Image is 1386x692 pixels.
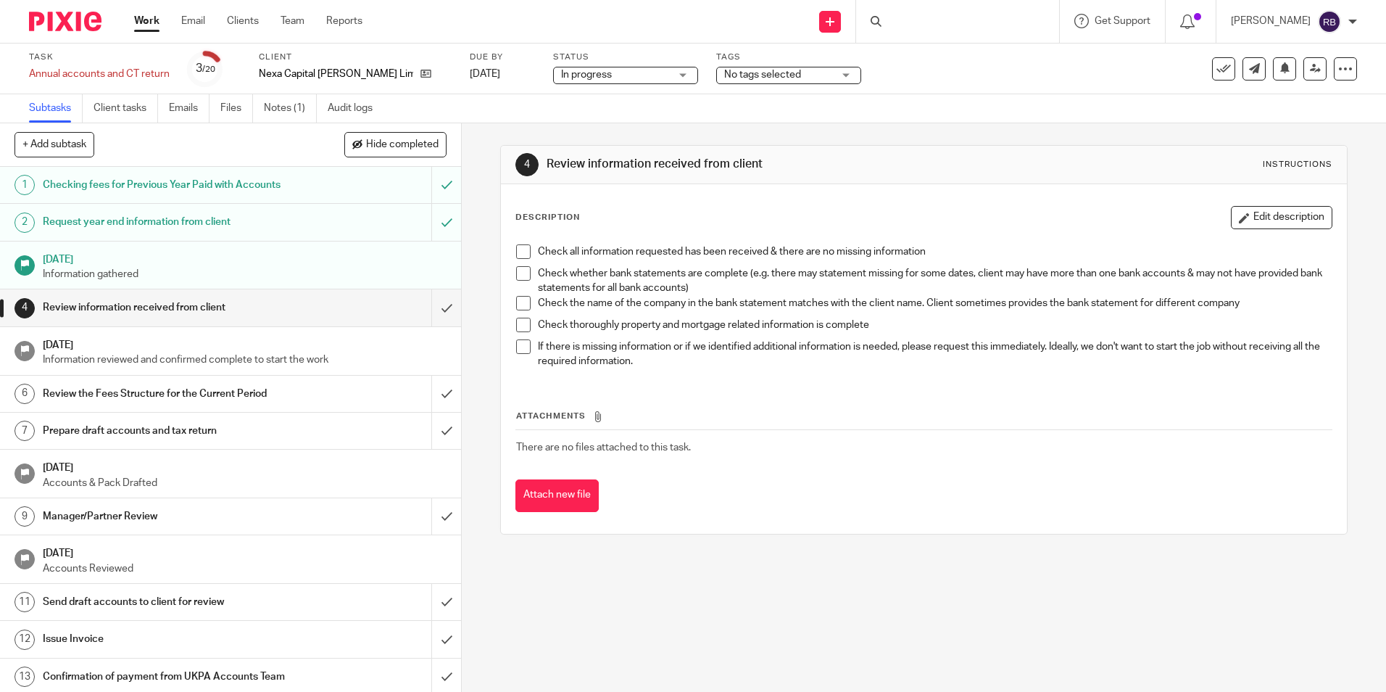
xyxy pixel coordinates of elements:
[43,591,292,613] h1: Send draft accounts to client for review
[259,52,452,63] label: Client
[43,561,447,576] p: Accounts Reviewed
[561,70,612,80] span: In progress
[516,412,586,420] span: Attachments
[716,52,861,63] label: Tags
[43,334,447,353] h1: [DATE]
[14,630,35,650] div: 12
[43,420,292,442] h1: Prepare draft accounts and tax return
[14,175,35,195] div: 1
[553,52,698,63] label: Status
[43,476,447,490] p: Accounts & Pack Drafted
[326,14,362,28] a: Reports
[547,157,955,172] h1: Review information received from client
[259,67,413,81] p: Nexa Capital [PERSON_NAME] Limited
[202,65,215,73] small: /20
[1231,206,1332,229] button: Edit description
[220,94,253,123] a: Files
[328,94,383,123] a: Audit logs
[14,213,35,233] div: 2
[43,249,447,267] h1: [DATE]
[43,353,447,367] p: Information reviewed and confirmed complete to start the work
[43,211,292,233] h1: Request year end information from client
[264,94,317,123] a: Notes (1)
[43,543,447,561] h1: [DATE]
[538,266,1331,296] p: Check whether bank statements are complete (e.g. there may statement missing for some dates, clie...
[1231,14,1311,28] p: [PERSON_NAME]
[14,384,35,404] div: 6
[227,14,259,28] a: Clients
[14,132,94,157] button: + Add subtask
[29,94,83,123] a: Subtasks
[366,139,439,151] span: Hide completed
[181,14,205,28] a: Email
[43,297,292,318] h1: Review information received from client
[43,457,447,475] h1: [DATE]
[515,479,599,512] button: Attach new file
[538,296,1331,310] p: Check the name of the company in the bank statement matches with the client name. Client sometime...
[1095,16,1150,26] span: Get Support
[43,666,292,688] h1: Confirmation of payment from UKPA Accounts Team
[14,506,35,527] div: 9
[29,52,170,63] label: Task
[515,212,580,223] p: Description
[29,12,101,31] img: Pixie
[43,506,292,527] h1: Manager/Partner Review
[43,174,292,196] h1: Checking fees for Previous Year Paid with Accounts
[14,667,35,687] div: 13
[196,60,215,77] div: 3
[538,339,1331,369] p: If there is missing information or if we identified additional information is needed, please requ...
[94,94,158,123] a: Client tasks
[43,267,447,281] p: Information gathered
[43,383,292,405] h1: Review the Fees Structure for the Current Period
[344,132,447,157] button: Hide completed
[14,421,35,441] div: 7
[14,298,35,318] div: 4
[515,153,539,176] div: 4
[1263,159,1332,170] div: Instructions
[1318,10,1341,33] img: svg%3E
[169,94,209,123] a: Emails
[470,69,500,79] span: [DATE]
[43,628,292,650] h1: Issue Invoice
[538,244,1331,259] p: Check all information requested has been received & there are no missing information
[538,318,1331,332] p: Check thoroughly property and mortgage related information is complete
[29,67,170,81] div: Annual accounts and CT return
[724,70,801,80] span: No tags selected
[281,14,304,28] a: Team
[470,52,535,63] label: Due by
[516,442,691,453] span: There are no files attached to this task.
[134,14,159,28] a: Work
[14,592,35,612] div: 11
